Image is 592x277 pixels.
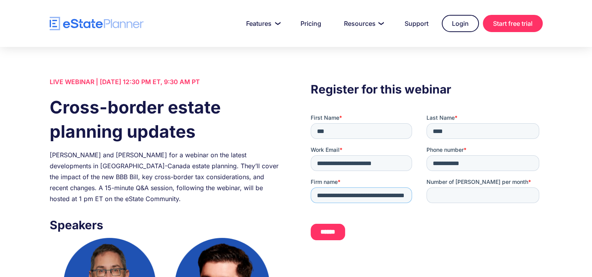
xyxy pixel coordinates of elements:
[335,16,391,31] a: Resources
[50,95,281,144] h1: Cross-border estate planning updates
[311,80,542,98] h3: Register for this webinar
[50,149,281,204] div: [PERSON_NAME] and [PERSON_NAME] for a webinar on the latest developments in [GEOGRAPHIC_DATA]-Can...
[291,16,331,31] a: Pricing
[50,17,144,31] a: home
[237,16,287,31] a: Features
[50,76,281,87] div: LIVE WEBINAR | [DATE] 12:30 PM ET, 9:30 AM PT
[311,114,542,247] iframe: Form 0
[50,216,281,234] h3: Speakers
[395,16,438,31] a: Support
[442,15,479,32] a: Login
[483,15,543,32] a: Start free trial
